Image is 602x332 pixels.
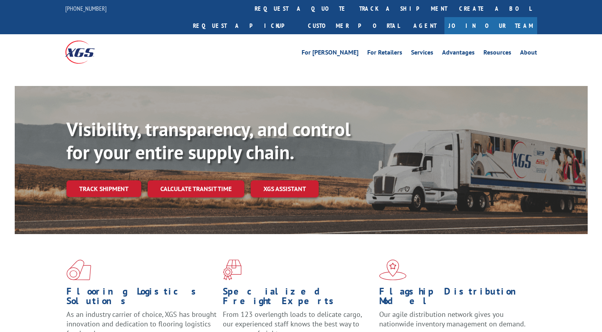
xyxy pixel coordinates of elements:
a: For Retailers [367,49,402,58]
a: Agent [405,17,444,34]
h1: Flooring Logistics Solutions [66,287,217,310]
a: XGS ASSISTANT [251,180,319,197]
img: xgs-icon-flagship-distribution-model-red [379,260,407,280]
a: Join Our Team [444,17,537,34]
a: Resources [483,49,511,58]
img: xgs-icon-total-supply-chain-intelligence-red [66,260,91,280]
a: About [520,49,537,58]
a: Request a pickup [187,17,302,34]
a: Services [411,49,433,58]
h1: Specialized Freight Experts [223,287,373,310]
a: Track shipment [66,180,141,197]
b: Visibility, transparency, and control for your entire supply chain. [66,117,351,164]
a: Advantages [442,49,475,58]
span: Our agile distribution network gives you nationwide inventory management on demand. [379,310,526,328]
a: Calculate transit time [148,180,244,197]
a: For [PERSON_NAME] [302,49,358,58]
h1: Flagship Distribution Model [379,287,530,310]
img: xgs-icon-focused-on-flooring-red [223,260,242,280]
a: Customer Portal [302,17,405,34]
a: [PHONE_NUMBER] [65,4,107,12]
